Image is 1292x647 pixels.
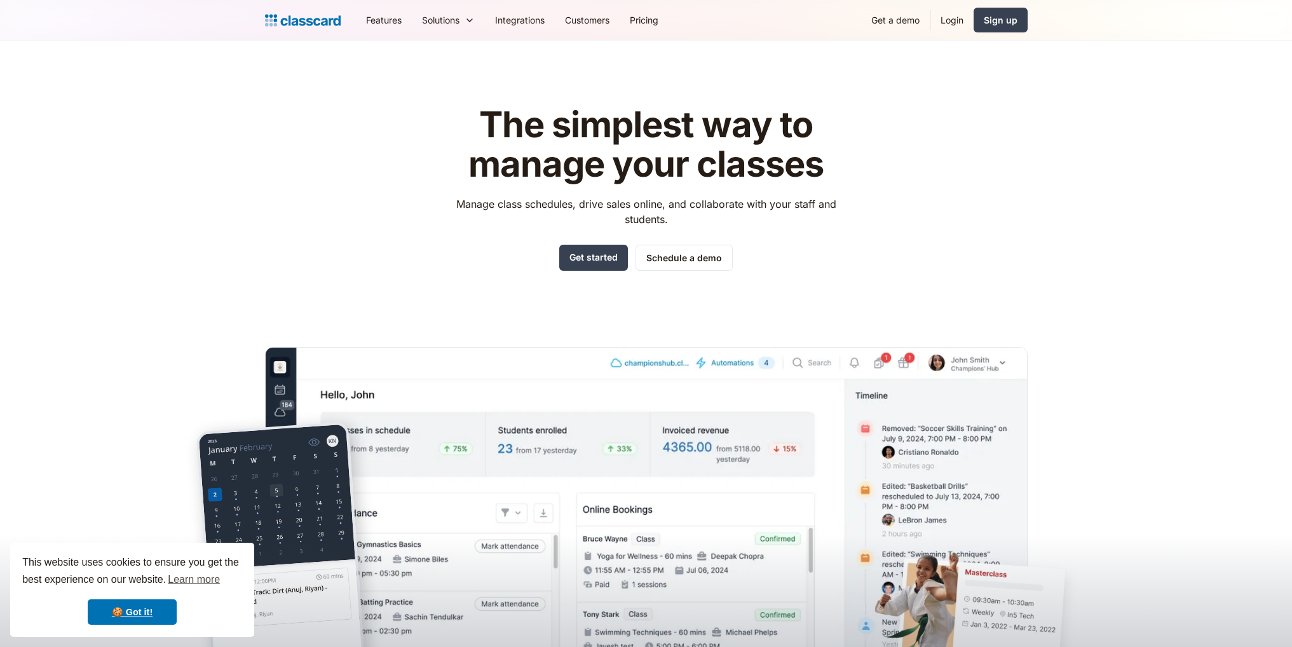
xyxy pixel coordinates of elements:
[861,6,930,34] a: Get a demo
[559,245,628,271] a: Get started
[984,13,1017,27] div: Sign up
[444,106,848,184] h1: The simplest way to manage your classes
[10,543,254,637] div: cookieconsent
[22,555,242,589] span: This website uses cookies to ensure you get the best experience on our website.
[444,196,848,227] p: Manage class schedules, drive sales online, and collaborate with your staff and students.
[620,6,669,34] a: Pricing
[265,11,341,29] a: home
[166,570,222,589] a: learn more about cookies
[485,6,555,34] a: Integrations
[555,6,620,34] a: Customers
[636,245,733,271] a: Schedule a demo
[930,6,974,34] a: Login
[412,6,485,34] div: Solutions
[356,6,412,34] a: Features
[88,599,177,625] a: dismiss cookie message
[974,8,1028,32] a: Sign up
[422,13,459,27] div: Solutions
